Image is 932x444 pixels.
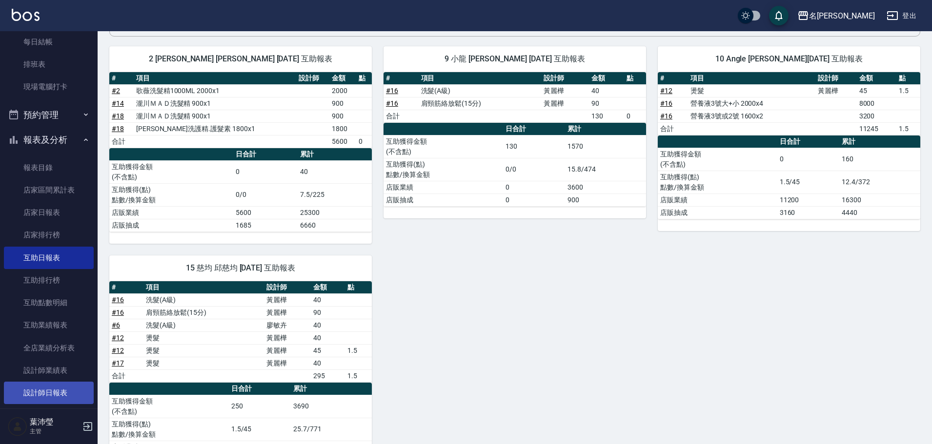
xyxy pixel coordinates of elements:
[134,97,296,110] td: 瀧川ＭＡＤ洗髮精 900x1
[329,84,356,97] td: 2000
[291,383,372,395] th: 累計
[4,359,94,382] a: 設計師業績表
[857,110,896,122] td: 3200
[311,369,345,382] td: 295
[112,112,124,120] a: #18
[112,296,124,304] a: #16
[143,344,264,357] td: 燙髮
[329,110,356,122] td: 900
[658,72,688,85] th: #
[419,72,542,85] th: 項目
[329,97,356,110] td: 900
[541,97,589,110] td: 黃麗樺
[839,171,920,193] td: 12.4/372
[109,183,233,206] td: 互助獲得(點) 點數/換算金額
[565,123,646,135] th: 累計
[311,306,345,319] td: 90
[815,72,857,85] th: 設計師
[109,219,233,232] td: 店販抽成
[589,84,624,97] td: 40
[30,417,80,427] h5: 葉沛瑩
[688,97,815,110] td: 營養液3號大+小 2000x4
[233,183,298,206] td: 0/0
[143,331,264,344] td: 燙髮
[688,110,815,122] td: 營養液3號或2號 1600x2
[4,102,94,128] button: 預約管理
[311,281,345,294] th: 金額
[233,148,298,161] th: 日合計
[298,148,372,161] th: 累計
[109,369,143,382] td: 合計
[384,110,419,122] td: 合計
[384,72,419,85] th: #
[4,247,94,269] a: 互助日報表
[839,135,920,148] th: 累計
[565,135,646,158] td: 1570
[541,72,589,85] th: 設計師
[419,97,542,110] td: 肩頸筋絡放鬆(15分)
[298,219,372,232] td: 6660
[4,314,94,336] a: 互助業績報表
[109,135,134,148] td: 合計
[298,160,372,183] td: 40
[298,206,372,219] td: 25300
[384,193,503,206] td: 店販抽成
[384,158,503,181] td: 互助獲得(點) 點數/換算金額
[660,99,672,107] a: #16
[395,54,634,64] span: 9 小龍 [PERSON_NAME] [DATE] 互助報表
[777,206,839,219] td: 3160
[4,53,94,76] a: 排班表
[857,72,896,85] th: 金額
[658,193,777,206] td: 店販業績
[345,344,372,357] td: 1.5
[112,334,124,342] a: #12
[311,319,345,331] td: 40
[565,181,646,193] td: 3600
[658,135,920,219] table: a dense table
[503,123,565,135] th: 日合計
[109,281,143,294] th: #
[688,84,815,97] td: 燙髮
[793,6,879,26] button: 名[PERSON_NAME]
[134,84,296,97] td: 歌薇洗髮精1000ML 2000x1
[669,54,909,64] span: 10 Angle [PERSON_NAME][DATE] 互助報表
[384,181,503,193] td: 店販業績
[30,427,80,436] p: 主管
[4,269,94,291] a: 互助排行榜
[4,156,94,179] a: 報表目錄
[311,357,345,369] td: 40
[109,160,233,183] td: 互助獲得金額 (不含點)
[565,193,646,206] td: 900
[896,122,920,135] td: 1.5
[109,72,372,148] table: a dense table
[4,337,94,359] a: 全店業績分析表
[777,171,839,193] td: 1.5/45
[503,193,565,206] td: 0
[658,171,777,193] td: 互助獲得(點) 點數/換算金額
[229,395,291,418] td: 250
[109,281,372,383] table: a dense table
[839,193,920,206] td: 16300
[769,6,789,25] button: save
[109,395,229,418] td: 互助獲得金額 (不含點)
[109,72,134,85] th: #
[4,31,94,53] a: 每日結帳
[329,122,356,135] td: 1800
[264,281,311,294] th: 設計師
[658,206,777,219] td: 店販抽成
[541,84,589,97] td: 黃麗樺
[112,125,124,133] a: #18
[777,135,839,148] th: 日合計
[109,206,233,219] td: 店販業績
[857,84,896,97] td: 45
[311,293,345,306] td: 40
[356,72,372,85] th: 點
[329,72,356,85] th: 金額
[311,331,345,344] td: 40
[229,418,291,441] td: 1.5/45
[311,344,345,357] td: 45
[143,306,264,319] td: 肩頸筋絡放鬆(15分)
[229,383,291,395] th: 日合計
[658,122,688,135] td: 合計
[4,179,94,201] a: 店家區間累計表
